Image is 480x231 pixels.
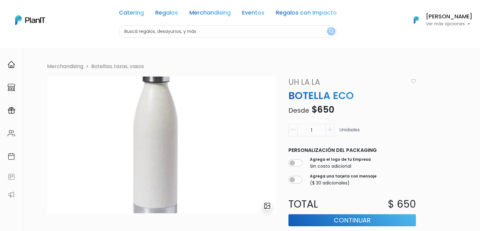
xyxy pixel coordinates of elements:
[409,13,423,27] img: PlanIt Logo
[8,191,15,198] img: partners-52edf745621dab592f3b2c58e3bca9d71375a7ef29c3b500c9f145b62cc070d4.svg
[8,153,15,160] img: calendar-87d922413cdce8b2cf7b7f5f62616a5cf9e4887200fb71536465627b3292af00.svg
[119,10,144,18] a: Catering
[8,84,15,91] img: marketplace-4ceaa7011d94191e9ded77b95e3339b90024bf715f7c57f8cf31f2d8c509eaba.svg
[189,10,231,18] a: Merchandising
[8,107,15,114] img: campaigns-02234683943229c281be62815700db0a1741e53638e28bf9629b52c665b00959.svg
[426,14,472,20] h6: [PERSON_NAME]
[43,63,448,72] nav: breadcrumb
[285,197,352,212] p: Total
[119,25,337,38] input: Buscá regalos, desayunos, y más
[310,157,371,162] label: Agrega el logo de tu Empresa
[47,63,83,70] li: Merchandising
[91,63,144,70] a: Botellaa, tazas, vasos
[426,22,472,26] p: Ver más opciones
[310,163,371,170] p: Sin costo adicional
[8,61,15,68] img: home-e721727adea9d79c4d83392d1f703f7f8bce08238fde08b1acbfd93340b81755.svg
[47,77,276,213] img: D264411F-5AE8-4AD6-B760-A183F21ADAD3.jpeg
[310,180,376,186] p: ($ 30 adicionales)
[311,103,334,116] span: $650
[285,77,408,88] a: Uh La La
[411,79,416,84] img: heart_icon
[8,129,15,137] img: people-662611757002400ad9ed0e3c099ab2801c6687ba6c219adb57efc949bc21e19d.svg
[15,15,45,25] img: PlanIt Logo
[285,88,420,103] p: BOTELLA ECO
[264,202,271,209] img: gallery-light
[276,10,337,18] a: Regalos con Impacto
[288,147,416,154] p: Personalización del packaging
[310,173,376,179] label: Agrega una tarjeta con mensaje
[340,127,360,139] p: Unidades
[288,106,309,115] span: Desde
[242,10,264,18] a: Eventos
[406,12,472,28] button: PlanIt Logo [PERSON_NAME] Ver más opciones
[388,197,416,212] p: $ 650
[8,173,15,181] img: feedback-78b5a0c8f98aac82b08bfc38622c3050aee476f2c9584af64705fc4e61158814.svg
[155,10,178,18] a: Regalos
[288,214,416,226] button: Continuar
[329,28,334,34] img: search_button-432b6d5273f82d61273b3651a40e1bd1b912527efae98b1b7a1b2c0702e16a8d.svg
